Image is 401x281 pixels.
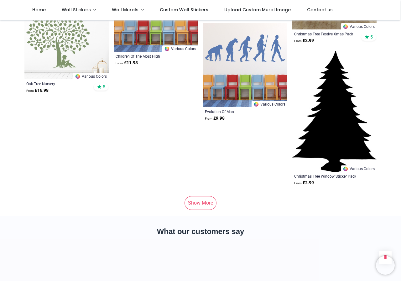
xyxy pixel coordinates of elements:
strong: £ 2.99 [294,38,314,44]
img: Color Wheel [75,74,81,79]
a: Christmas Tree Festive Xmas Pack [294,31,358,36]
span: Home [32,7,46,13]
span: 5 [103,84,105,90]
a: Evolution Of Man [205,109,269,114]
span: From [205,117,212,120]
span: From [116,61,123,65]
a: Various Colors [341,165,377,172]
span: 5 [370,34,373,40]
span: Custom Wall Stickers [160,7,208,13]
strong: £ 9.98 [205,115,225,122]
a: Various Colors [73,73,109,79]
a: Various Colors [341,23,377,29]
span: From [294,181,302,185]
a: Various Colors [162,45,198,52]
h2: What our customers say [24,226,376,237]
strong: £ 16.98 [26,87,49,94]
span: Wall Stickers [62,7,91,13]
strong: £ 11.98 [116,60,138,66]
span: From [26,89,34,92]
a: Oak Tree Nursery [26,81,91,86]
span: Upload Custom Mural Image [224,7,291,13]
img: Color Wheel [253,101,259,107]
span: Contact us [307,7,333,13]
img: Christmas Tree Window Sticker Pack [292,51,377,172]
img: Color Wheel [343,24,348,29]
a: Children Of The Most High [DEMOGRAPHIC_DATA] Verse [116,54,180,59]
iframe: Brevo live chat [376,256,395,275]
img: Evolution Of Man Wall Sticker [203,23,287,107]
a: Christmas Tree Window Sticker Pack [294,174,358,179]
img: Color Wheel [164,46,170,52]
strong: £ 2.99 [294,180,314,186]
img: Color Wheel [343,166,348,172]
span: Wall Murals [112,7,138,13]
span: From [294,39,302,43]
a: Various Colors [252,101,287,107]
a: Show More [185,196,216,210]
